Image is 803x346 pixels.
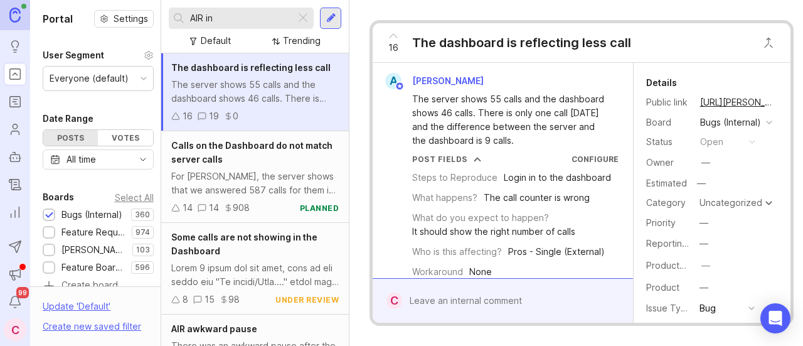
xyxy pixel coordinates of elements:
[693,175,710,192] div: —
[135,210,150,220] p: 360
[135,262,150,273] p: 596
[183,109,193,123] div: 16
[161,53,349,131] a: The dashboard is reflecting less callThe server shows 55 calls and the dashboard shows 46 calls. ...
[700,135,723,149] div: open
[698,257,714,274] button: ProductboardID
[43,190,74,205] div: Boards
[699,198,762,207] div: Uncategorized
[300,203,339,214] div: planned
[61,208,122,222] div: Bugs (Internal)
[504,171,611,185] div: Login in to the dashboard
[412,211,549,225] div: What do you expect to happen?
[66,153,96,166] div: All time
[646,238,713,249] label: Reporting Team
[4,235,26,258] button: Send to Autopilot
[16,287,29,298] span: 99
[646,196,690,210] div: Category
[699,216,708,230] div: —
[43,300,110,320] div: Update ' Default '
[4,63,26,85] a: Portal
[171,170,339,197] div: For [PERSON_NAME], the server shows that we answered 587 calls for them in September. We also bil...
[43,281,154,292] a: Create board
[701,156,710,170] div: —
[43,48,104,63] div: User Segment
[4,318,26,341] button: C
[646,303,692,313] label: Issue Type
[190,11,290,25] input: Search...
[233,109,238,123] div: 0
[4,263,26,286] button: Announcements
[469,265,492,279] div: None
[412,245,502,259] div: Who is this affecting?
[699,301,716,315] div: Bug
[61,261,125,274] div: Feature Board Sandbox [DATE]
[43,11,73,26] h1: Portal
[61,243,126,257] div: [PERSON_NAME] (Public)
[700,116,761,129] div: Bugs (Internal)
[4,291,26,313] button: Notifications
[646,75,677,90] div: Details
[136,227,150,237] p: 974
[114,13,148,25] span: Settings
[412,34,631,51] div: The dashboard is reflecting less call
[572,154,619,164] a: Configure
[701,259,710,273] div: —
[171,323,257,334] span: AIR awkward pause
[228,293,240,306] div: 98
[209,109,219,123] div: 19
[646,116,690,129] div: Board
[699,281,708,295] div: —
[395,82,405,91] img: member badge
[43,320,141,333] div: Create new saved filter
[4,201,26,224] a: Reporting
[646,282,679,293] label: Product
[386,293,401,309] div: C
[646,135,690,149] div: Status
[183,293,188,306] div: 8
[646,95,690,109] div: Public link
[696,94,778,111] a: [URL][PERSON_NAME]
[283,34,321,48] div: Trending
[412,75,484,86] span: [PERSON_NAME]
[43,130,98,146] div: Posts
[378,73,494,89] a: A[PERSON_NAME]
[646,179,687,188] div: Estimated
[412,191,477,205] div: What happens?
[171,78,339,105] div: The server shows 55 calls and the dashboard shows 46 calls. There is only one call [DATE] and the...
[412,265,463,279] div: Workaround
[171,232,317,256] span: Some calls are not showing in the Dashboard
[94,10,154,28] button: Settings
[233,201,250,215] div: 908
[646,217,676,228] label: Priority
[4,173,26,196] a: Changelog
[388,41,398,55] span: 16
[760,303,790,333] div: Open Intercom Messenger
[50,72,129,85] div: Everyone (default)
[4,90,26,113] a: Roadmaps
[183,201,193,215] div: 14
[161,223,349,315] a: Some calls are not showing in the DashboardLorem 9 ipsum dol sit amet, cons ad eli seddo eiu "Te ...
[275,295,339,305] div: under review
[484,191,590,205] div: The call counter is wrong
[98,130,152,146] div: Votes
[115,194,154,201] div: Select All
[412,225,575,239] div: It should show the right number of calls
[171,140,332,165] span: Calls on the Dashboard do not match server calls
[412,171,497,185] div: Steps to Reproduce
[4,35,26,58] a: Ideas
[133,154,153,165] svg: toggle icon
[756,30,781,55] button: Close button
[205,293,215,306] div: 15
[412,92,607,148] div: The server shows 55 calls and the dashboard shows 46 calls. There is only one call [DATE] and the...
[508,245,605,259] div: Pros - Single (External)
[4,146,26,168] a: Autopilot
[171,261,339,289] div: Lorem 9 ipsum dol sit amet, cons ad eli seddo eiu "Te incidi/Utla...." etdol mag Aliq enim adm Ve...
[4,118,26,141] a: Users
[161,131,349,223] a: Calls on the Dashboard do not match server callsFor [PERSON_NAME], the server shows that we answe...
[412,154,467,165] div: Post Fields
[9,8,21,22] img: Canny Home
[412,154,481,165] button: Post Fields
[646,156,690,170] div: Owner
